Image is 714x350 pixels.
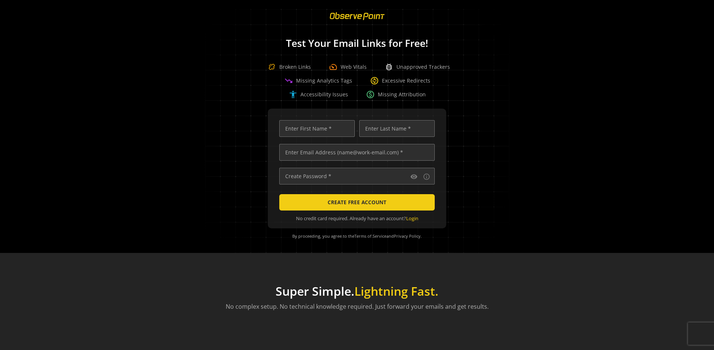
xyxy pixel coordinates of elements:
[289,90,297,99] span: accessibility
[423,173,430,180] mat-icon: info_outline
[370,76,430,85] div: Excessive Redirects
[264,60,279,74] img: Broken Link
[385,62,393,71] span: bug_report
[366,90,375,99] span: paid
[366,90,426,99] div: Missing Attribution
[279,194,435,211] button: CREATE FREE ACCOUNT
[264,60,311,74] div: Broken Links
[325,17,389,24] a: ObservePoint Homepage
[359,120,435,137] input: Enter Last Name *
[329,62,367,71] div: Web Vitals
[279,168,435,184] input: Create Password *
[279,215,435,222] div: No credit card required. Already have an account?
[354,283,438,299] span: Lightning Fast.
[279,120,355,137] input: Enter First Name *
[394,233,421,239] a: Privacy Policy
[284,76,293,85] span: trending_down
[354,233,386,239] a: Terms of Service
[370,76,379,85] span: change_circle
[279,144,435,161] input: Enter Email Address (name@work-email.com) *
[226,302,489,311] p: No complex setup. No technical knowledge required. Just forward your emails and get results.
[410,173,418,180] mat-icon: visibility
[385,62,450,71] div: Unapproved Trackers
[284,76,352,85] div: Missing Analytics Tags
[193,38,521,49] h1: Test Your Email Links for Free!
[226,284,489,298] h1: Super Simple.
[422,172,431,181] button: Password requirements
[328,196,386,209] span: CREATE FREE ACCOUNT
[289,90,348,99] div: Accessibility Issues
[329,62,338,71] span: speed
[277,228,437,244] div: By proceeding, you agree to the and .
[406,215,418,222] a: Login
